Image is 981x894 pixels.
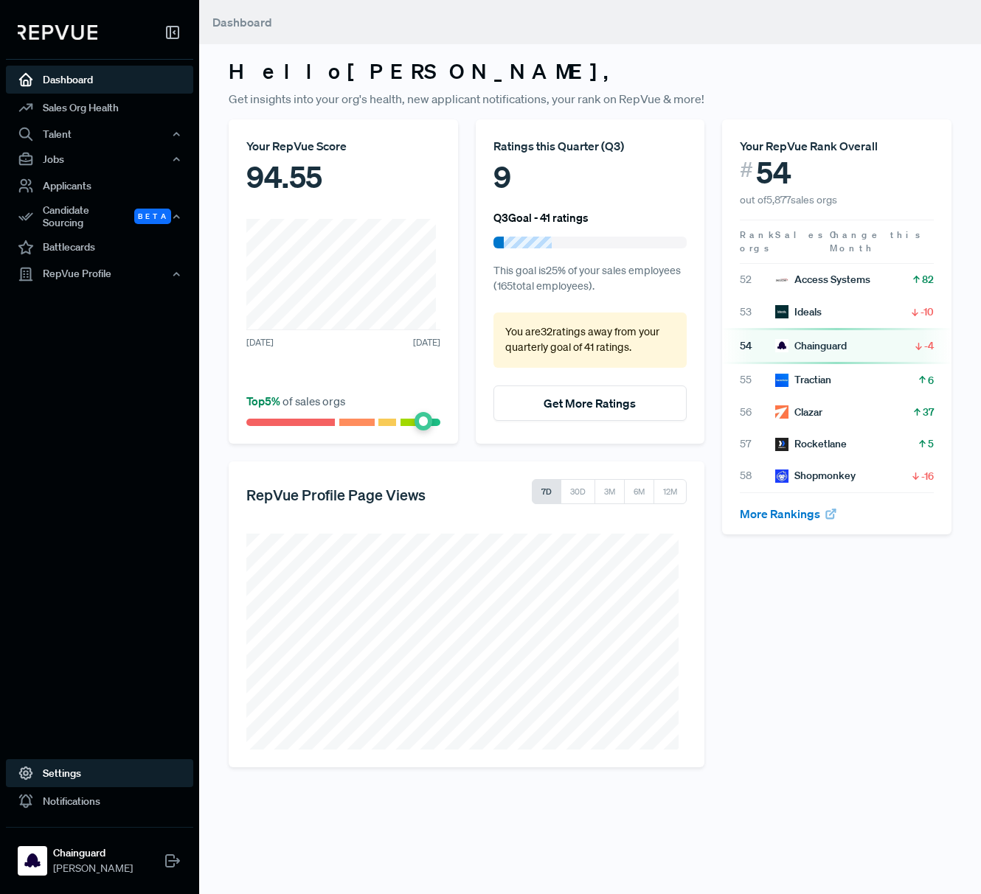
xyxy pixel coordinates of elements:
[922,272,934,287] span: 82
[6,200,193,234] button: Candidate Sourcing Beta
[6,787,193,815] a: Notifications
[775,405,788,419] img: Clazar
[740,139,878,153] span: Your RepVue Rank Overall
[6,147,193,172] button: Jobs
[6,122,193,147] button: Talent
[246,155,440,199] div: 94.55
[246,394,282,408] span: Top 5 %
[21,849,44,873] img: Chainguard
[740,506,837,521] a: More Rankings
[246,394,345,408] span: of sales orgs
[775,468,856,483] div: Shopmonkey
[740,193,837,206] span: out of 5,877 sales orgs
[532,479,561,504] button: 7D
[775,305,788,318] img: Ideals
[775,436,847,452] div: Rocketlane
[6,200,193,234] div: Candidate Sourcing
[775,272,870,287] div: Access Systems
[624,479,654,504] button: 6M
[493,263,687,295] p: This goal is 25 % of your sales employees ( 165 total employees).
[756,155,791,190] span: 54
[740,155,753,185] span: #
[212,15,272,29] span: Dashboard
[6,759,193,787] a: Settings
[595,479,625,504] button: 3M
[246,486,426,503] h5: RepVue Profile Page Views
[740,338,775,354] span: 54
[740,468,775,483] span: 58
[493,155,687,199] div: 9
[775,469,788,483] img: Shopmonkey
[921,469,934,483] span: -16
[493,137,687,155] div: Ratings this Quarter ( Q3 )
[775,438,788,451] img: Rocketlane
[923,405,934,419] span: 37
[775,372,831,388] div: Tractian
[740,405,775,420] span: 56
[229,59,951,84] h3: Hello [PERSON_NAME] ,
[246,137,440,155] div: Your RepVue Score
[740,436,775,452] span: 57
[775,338,847,354] div: Chainguard
[830,228,923,254] span: Change this Month
[921,304,934,319] span: -10
[924,338,934,353] span: -4
[928,373,934,388] span: 6
[654,479,687,504] button: 12M
[6,66,193,94] a: Dashboard
[740,372,775,388] span: 55
[505,324,676,356] p: You are 32 ratings away from your quarterly goal of 41 ratings .
[775,273,788,287] img: Access Systems
[493,385,687,421] button: Get More Ratings
[6,172,193,200] a: Applicants
[53,845,133,861] strong: Chainguard
[6,827,193,882] a: ChainguardChainguard[PERSON_NAME]
[229,90,951,108] p: Get insights into your org's health, new applicant notifications, your rank on RepVue & more!
[740,228,775,242] span: Rank
[493,211,589,224] h6: Q3 Goal - 41 ratings
[775,339,788,352] img: Chainguard
[740,304,775,320] span: 53
[246,336,274,349] span: [DATE]
[775,304,822,320] div: Ideals
[561,479,595,504] button: 30D
[134,209,171,224] span: Beta
[6,262,193,287] button: RepVue Profile
[6,234,193,262] a: Battlecards
[6,94,193,122] a: Sales Org Health
[18,25,97,40] img: RepVue
[775,374,788,387] img: Tractian
[928,436,934,451] span: 5
[775,405,822,420] div: Clazar
[740,272,775,287] span: 52
[53,861,133,876] span: [PERSON_NAME]
[740,228,825,254] span: Sales orgs
[413,336,440,349] span: [DATE]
